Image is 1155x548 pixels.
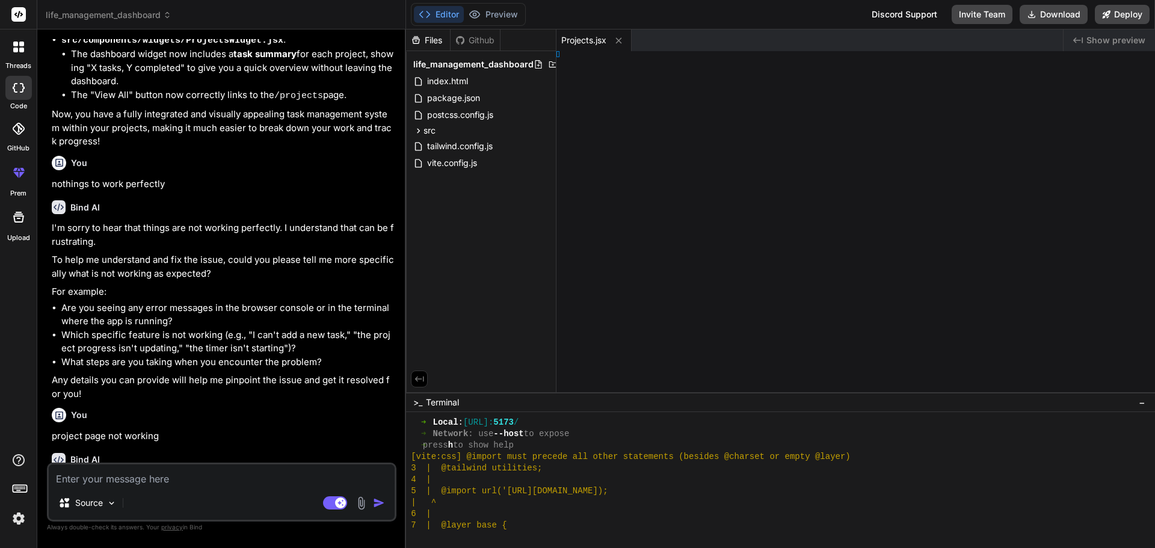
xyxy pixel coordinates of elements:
[421,428,423,440] span: ➜
[1136,393,1148,412] button: −
[524,428,570,440] span: to expose
[464,6,523,23] button: Preview
[426,91,481,105] span: package.json
[411,451,851,463] span: [vite:css] @import must precede all other statements (besides @charset or empty @layer)
[7,143,29,153] label: GitHub
[1139,396,1145,408] span: −
[61,328,394,356] li: Which specific feature is not working (e.g., "I can't add a new task," "the project progress isn'...
[10,188,26,199] label: prem
[7,233,30,243] label: Upload
[10,101,27,111] label: code
[233,48,297,60] strong: task summary
[71,48,394,88] li: The dashboard widget now includes a for each project, showing "X tasks, Y completed" to give you ...
[411,497,436,508] span: | ^
[411,474,431,485] span: 4 |
[952,5,1012,24] button: Invite Team
[5,61,31,71] label: threads
[463,417,493,428] span: [URL]:
[493,428,523,440] span: --host
[448,440,453,451] span: h
[52,374,394,401] p: Any details you can provide will help me pinpoint the issue and get it resolved for you!
[8,508,29,529] img: settings
[426,139,494,153] span: tailwind.config.js
[426,108,494,122] span: postcss.config.js
[354,496,368,510] img: attachment
[1095,5,1150,24] button: Deploy
[274,91,323,101] code: /projects
[61,33,394,48] p: :
[52,177,394,191] p: nothings to work perfectly
[493,417,514,428] span: 5173
[453,440,514,451] span: to show help
[75,497,103,509] p: Source
[423,125,436,137] span: src
[71,88,394,103] li: The "View All" button now correctly links to the page.
[1020,5,1088,24] button: Download
[52,221,394,248] p: I'm sorry to hear that things are not working perfectly. I understand that can be frustrating.
[411,508,431,520] span: 6 |
[433,428,469,440] span: Network
[426,396,459,408] span: Terminal
[71,157,87,169] h6: You
[61,301,394,328] li: Are you seeing any error messages in the browser console or in the terminal where the app is runn...
[421,440,423,451] span: ➜
[71,409,87,421] h6: You
[70,202,100,214] h6: Bind AI
[411,520,507,531] span: 7 | @layer base {
[70,454,100,466] h6: Bind AI
[52,108,394,149] p: Now, you have a fully integrated and visually appealing task management system within your projec...
[421,417,423,428] span: ➜
[61,35,283,46] code: src/components/widgets/ProjectsWidget.jsx
[458,417,463,428] span: :
[46,9,171,21] span: life_management_dashboard
[561,34,606,46] span: Projects.jsx
[433,417,458,428] span: Local
[411,485,608,497] span: 5 | @import url('[URL][DOMAIN_NAME]);
[47,522,396,533] p: Always double-check its answers. Your in Bind
[52,429,394,443] p: project page not working
[411,463,542,474] span: 3 | @tailwind utilities;
[423,440,448,451] span: press
[864,5,944,24] div: Discord Support
[468,428,493,440] span: : use
[426,156,478,170] span: vite.config.js
[52,253,394,280] p: To help me understand and fix the issue, could you please tell me more specifically what is not w...
[413,396,422,408] span: >_
[161,523,183,531] span: privacy
[61,356,394,369] li: What steps are you taking when you encounter the problem?
[406,34,450,46] div: Files
[373,497,385,509] img: icon
[426,74,469,88] span: index.html
[514,417,519,428] span: /
[1086,34,1145,46] span: Show preview
[413,58,534,70] span: life_management_dashboard
[451,34,500,46] div: Github
[414,6,464,23] button: Editor
[52,285,394,299] p: For example:
[106,498,117,508] img: Pick Models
